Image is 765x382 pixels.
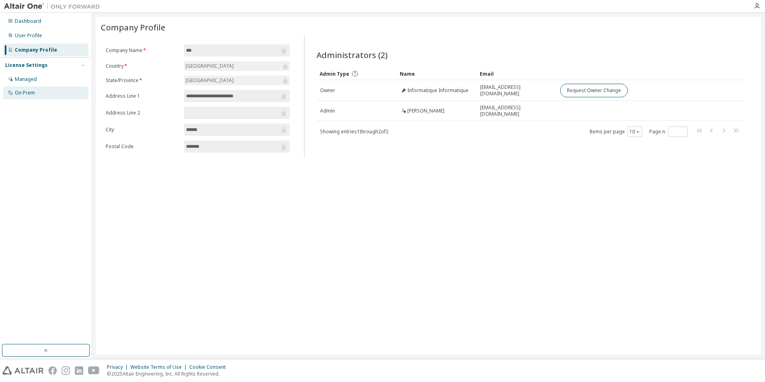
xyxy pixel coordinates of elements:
img: Altair One [4,2,104,10]
div: Dashboard [15,18,41,24]
div: User Profile [15,32,42,39]
img: youtube.svg [88,366,100,375]
span: Showing entries 1 through 2 of 2 [320,128,389,135]
span: Page n. [649,127,688,137]
div: [GEOGRAPHIC_DATA] [184,61,290,71]
div: On Prem [15,90,35,96]
div: Managed [15,76,37,82]
label: Postal Code [106,143,179,150]
label: Country [106,63,179,69]
label: City [106,127,179,133]
div: [GEOGRAPHIC_DATA] [184,62,235,70]
span: Admin Type [320,70,349,77]
div: Name [400,67,473,80]
div: Website Terms of Use [130,364,189,370]
div: Privacy [107,364,130,370]
span: Company Profile [101,22,165,33]
label: State/Province [106,77,179,84]
span: Informatique Informatique [407,87,469,94]
label: Address Line 2 [106,110,179,116]
div: Company Profile [15,47,57,53]
button: Request Owner Change [560,84,628,97]
span: Owner [320,87,335,94]
div: License Settings [5,62,48,68]
span: [EMAIL_ADDRESS][DOMAIN_NAME] [480,84,553,97]
span: Administrators (2) [316,49,388,60]
span: [EMAIL_ADDRESS][DOMAIN_NAME] [480,105,553,117]
div: [GEOGRAPHIC_DATA] [184,76,235,85]
label: Address Line 1 [106,93,179,99]
div: Cookie Consent [189,364,230,370]
img: altair_logo.svg [2,366,44,375]
p: © 2025 Altair Engineering, Inc. All Rights Reserved. [107,370,230,377]
img: instagram.svg [62,366,70,375]
span: Items per page [589,127,642,137]
div: Email [480,67,553,80]
img: facebook.svg [48,366,57,375]
label: Company Name [106,47,179,54]
span: [PERSON_NAME] [407,108,445,114]
button: 10 [629,129,640,135]
img: linkedin.svg [75,366,83,375]
div: [GEOGRAPHIC_DATA] [184,76,290,85]
span: Admin [320,108,335,114]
